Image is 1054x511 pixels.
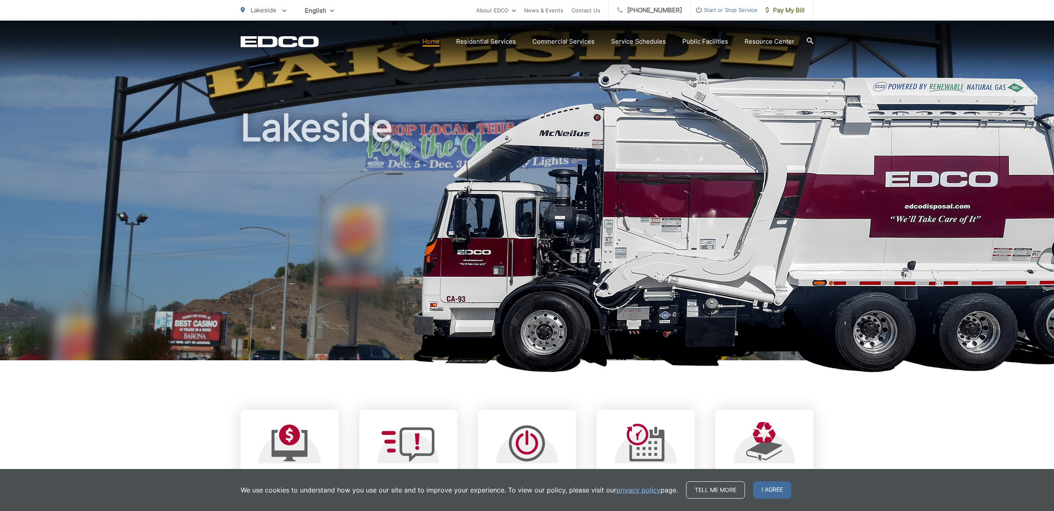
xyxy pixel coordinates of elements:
[299,3,340,18] span: English
[686,481,745,499] a: Tell me more
[682,37,728,47] a: Public Facilities
[241,485,678,495] p: We use cookies to understand how you use our site and to improve your experience. To view our pol...
[611,37,666,47] a: Service Schedules
[572,5,600,15] a: Contact Us
[251,6,276,14] span: Lakeside
[422,37,440,47] a: Home
[616,485,661,495] a: privacy policy
[753,481,791,499] span: I agree
[745,37,794,47] a: Resource Center
[524,5,563,15] a: News & Events
[241,107,813,368] h1: Lakeside
[241,36,319,47] a: EDCD logo. Return to the homepage.
[532,37,595,47] a: Commercial Services
[456,37,516,47] a: Residential Services
[766,5,805,15] span: Pay My Bill
[476,5,516,15] a: About EDCO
